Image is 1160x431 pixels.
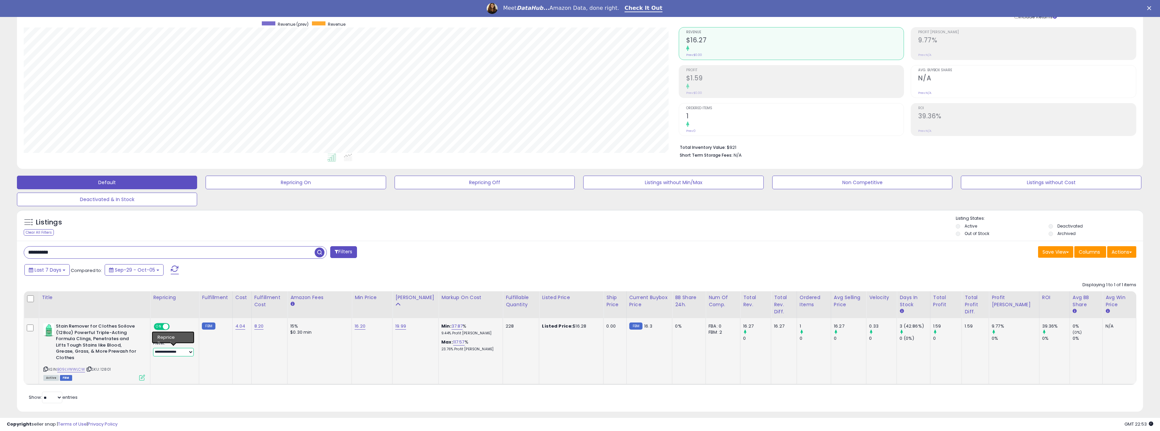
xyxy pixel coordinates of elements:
[992,323,1039,329] div: 9.77%
[834,335,866,341] div: 0
[918,68,1136,72] span: Avg. Buybox Share
[965,231,989,236] label: Out of Stock
[774,323,792,329] div: 16.27
[441,347,498,352] p: 23.76% Profit [PERSON_NAME]
[774,294,794,315] div: Total Rev. Diff.
[506,323,534,329] div: 228
[506,294,536,308] div: Fulfillable Quantity
[686,31,904,34] span: Revenue
[686,36,904,45] h2: $16.27
[290,329,346,335] div: $0.30 min
[43,375,59,381] span: All listings currently available for purchase on Amazon
[439,291,503,318] th: The percentage added to the cost of goods (COGS) that forms the calculator for Min & Max prices.
[17,176,197,189] button: Default
[686,53,702,57] small: Prev: $0.00
[395,176,575,189] button: Repricing Off
[441,339,453,345] b: Max:
[542,294,600,301] div: Listed Price
[1042,335,1070,341] div: 0%
[86,367,111,372] span: | SKU: 12801
[395,294,436,301] div: [PERSON_NAME]
[992,294,1036,308] div: Profit [PERSON_NAME]
[644,323,652,329] span: 16.3
[1073,335,1102,341] div: 0%
[900,308,904,314] small: Days In Stock.
[869,294,894,301] div: Velocity
[686,68,904,72] span: Profit
[542,323,598,329] div: $16.28
[43,323,54,337] img: 41HQG1mbKNL._SL40_.jpg
[743,323,771,329] div: 16.27
[441,339,498,352] div: %
[330,246,357,258] button: Filters
[1042,323,1070,329] div: 39.36%
[1042,294,1067,301] div: ROI
[675,294,703,308] div: BB Share 24h.
[395,323,406,330] a: 19.99
[918,36,1136,45] h2: 9.77%
[709,323,735,329] div: FBA: 0
[153,341,194,356] div: Preset:
[918,31,1136,34] span: Profit [PERSON_NAME]
[290,294,349,301] div: Amazon Fees
[17,193,197,206] button: Deactivated & In Stock
[709,329,735,335] div: FBM: 2
[153,334,176,340] div: Low. Comp
[918,53,931,57] small: Prev: N/A
[71,267,102,274] span: Compared to:
[629,322,642,330] small: FBM
[800,294,828,308] div: Ordered Items
[965,323,984,329] div: 1.59
[675,323,700,329] div: 0%
[1057,231,1076,236] label: Archived
[42,294,147,301] div: Title
[36,218,62,227] h5: Listings
[328,21,345,27] span: Revenue
[516,5,549,11] i: DataHub...
[709,294,737,308] div: Num of Comp.
[1105,294,1133,308] div: Avg Win Price
[453,339,465,346] a: 117.57
[933,323,962,329] div: 1.59
[235,294,249,301] div: Cost
[206,176,386,189] button: Repricing On
[290,301,294,307] small: Amazon Fees.
[1082,282,1136,288] div: Displaying 1 to 1 of 1 items
[1147,6,1154,10] div: Close
[24,264,70,276] button: Last 7 Days
[503,5,619,12] div: Meet Amazon Data, done right.
[441,331,498,336] p: 9.44% Profit [PERSON_NAME]
[35,267,61,273] span: Last 7 Days
[169,324,180,330] span: OFF
[115,267,155,273] span: Sep-29 - Oct-05
[686,74,904,83] h2: $1.59
[965,223,977,229] label: Active
[1105,323,1131,329] div: N/A
[56,323,138,363] b: Stain Remover for Clothes Soilove (128oz) Powerful Triple-Acting Formula Clings, Penetrates and L...
[686,106,904,110] span: Ordered Items
[1079,249,1100,255] span: Columns
[918,74,1136,83] h2: N/A
[686,112,904,121] h2: 1
[441,294,500,301] div: Markup on Cost
[278,21,309,27] span: Revenue (prev)
[254,294,285,308] div: Fulfillment Cost
[355,323,365,330] a: 16.20
[154,324,163,330] span: ON
[956,215,1143,222] p: Listing States:
[355,294,389,301] div: Min Price
[606,294,623,308] div: Ship Price
[686,91,702,95] small: Prev: $0.00
[1073,330,1082,335] small: (0%)
[800,323,831,329] div: 1
[772,176,952,189] button: Non Competitive
[29,394,78,400] span: Show: entries
[88,421,118,427] a: Privacy Policy
[153,294,196,301] div: Repricing
[965,294,986,315] div: Total Profit Diff.
[105,264,164,276] button: Sep-29 - Oct-05
[43,323,145,380] div: ASIN:
[7,421,118,428] div: seller snap | |
[734,152,742,158] span: N/A
[451,323,463,330] a: 37.87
